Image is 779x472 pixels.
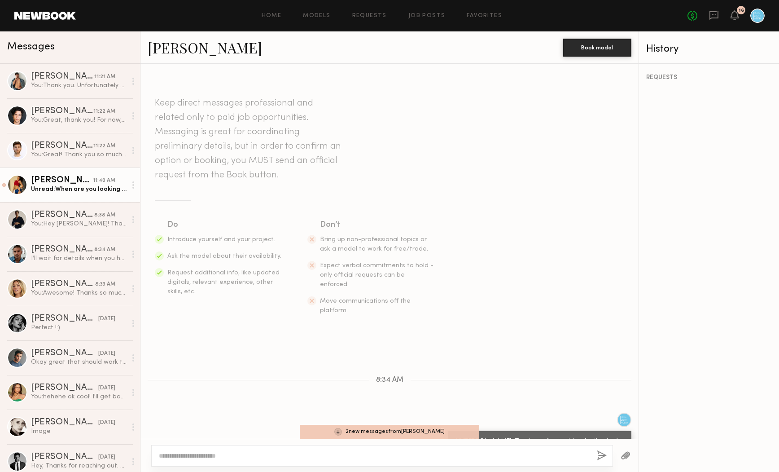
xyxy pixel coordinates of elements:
[98,315,115,323] div: [DATE]
[303,13,330,19] a: Models
[31,323,127,332] div: Perfect !:)
[167,237,275,243] span: Introduce yourself and your project.
[93,142,115,150] div: 11:22 AM
[94,211,115,220] div: 8:38 AM
[98,419,115,427] div: [DATE]
[31,254,127,263] div: I’ll wait for details when you have it then. Thank you
[167,270,280,295] span: Request additional info, like updated digitals, relevant experience, other skills, etc.
[95,280,115,289] div: 8:33 AM
[31,462,127,470] div: Hey, Thanks for reaching out. My day rate would be 2000 per day. Thank you
[167,219,282,231] div: Do
[31,289,127,297] div: You: Awesome! Thanks so much. We'll get back to you soon
[148,38,262,57] a: [PERSON_NAME]
[31,185,127,194] div: Unread: When are you looking to shoot?
[320,298,411,313] span: Move communications off the platform.
[376,376,403,384] span: 8:34 AM
[31,393,127,401] div: You: hehehe ok cool! I'll get back to you soon
[31,280,95,289] div: [PERSON_NAME]
[563,39,631,57] button: Book model
[563,43,631,51] a: Book model
[300,425,479,439] div: 2 new message s from [PERSON_NAME]
[467,13,502,19] a: Favorites
[320,263,433,287] span: Expect verbal commitments to hold - only official requests can be enforced.
[7,42,55,52] span: Messages
[31,81,127,90] div: You: Thank you. Unfortunately the sample sizes only fit up to 6'0"
[31,427,127,436] div: Image
[320,219,435,231] div: Don’t
[94,73,115,81] div: 11:21 AM
[31,116,127,124] div: You: Great, thank you! For now, it is just digital. We'll get back to you soon!
[98,384,115,393] div: [DATE]
[94,246,115,254] div: 8:34 AM
[31,107,93,116] div: [PERSON_NAME]
[320,237,428,252] span: Bring up non-professional topics or ask a model to work for free/trade.
[646,44,772,54] div: History
[98,453,115,462] div: [DATE]
[408,13,446,19] a: Job Posts
[31,141,93,150] div: [PERSON_NAME]
[352,13,387,19] a: Requests
[31,220,127,228] div: You: Hey [PERSON_NAME]! Thank you for applying for the Après Clothing eCommerce Photography proje...
[31,211,94,220] div: [PERSON_NAME]
[31,349,98,358] div: [PERSON_NAME]
[31,150,127,159] div: You: Great! Thank you so much for the quick response. We'll get back to you soon.
[31,314,98,323] div: [PERSON_NAME]
[167,253,281,259] span: Ask the model about their availability.
[31,453,98,462] div: [PERSON_NAME]
[93,107,115,116] div: 11:22 AM
[739,8,744,13] div: 16
[31,245,94,254] div: [PERSON_NAME]
[31,72,94,81] div: [PERSON_NAME]
[31,176,93,185] div: [PERSON_NAME]
[93,176,115,185] div: 11:40 AM
[646,75,772,81] div: REQUESTS
[31,384,98,393] div: [PERSON_NAME]
[31,358,127,366] div: Okay great that should work thanks for the update.
[98,349,115,358] div: [DATE]
[262,13,282,19] a: Home
[155,96,343,182] header: Keep direct messages professional and related only to paid job opportunities. Messaging is great ...
[31,418,98,427] div: [PERSON_NAME]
